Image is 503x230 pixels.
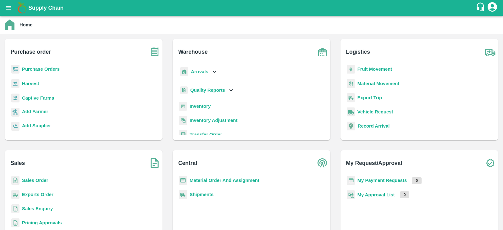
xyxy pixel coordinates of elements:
a: Material Order And Assignment [190,178,259,183]
img: fruit [347,65,355,74]
a: Exports Order [22,192,53,197]
a: Transfer Order [190,132,222,137]
img: whInventory [179,102,187,111]
b: Home [19,22,32,27]
div: Quality Reports [179,84,235,97]
a: Sales Order [22,178,48,183]
a: Material Movement [357,81,400,86]
b: Warehouse [178,47,208,56]
a: Record Arrival [358,123,390,129]
b: Arrivals [191,69,208,74]
img: truck [482,44,498,60]
b: Central [178,159,197,167]
div: customer-support [476,2,487,14]
a: Fruit Movement [357,67,392,72]
img: sales [11,176,19,185]
b: Supply Chain [28,5,64,11]
b: Sales [11,159,25,167]
a: Purchase Orders [22,67,60,72]
img: delivery [347,93,355,102]
a: Pricing Approvals [22,220,62,225]
img: reciept [11,65,19,74]
a: Captive Farms [22,96,54,101]
img: approval [347,190,355,200]
b: Add Farmer [22,109,48,114]
img: sales [11,204,19,213]
img: supplier [11,122,19,131]
a: My Payment Requests [357,178,407,183]
img: purchase [147,44,163,60]
img: whTransfer [179,130,187,139]
img: material [347,79,355,88]
a: Harvest [22,81,39,86]
img: farmer [11,108,19,117]
p: 0 [412,177,422,184]
img: harvest [11,79,19,88]
img: check [482,155,498,171]
img: central [315,155,330,171]
img: harvest [11,93,19,103]
img: soSales [147,155,163,171]
img: home [5,19,14,30]
img: payment [347,176,355,185]
a: Shipments [190,192,213,197]
a: Inventory [190,104,211,109]
a: Sales Enquiry [22,206,53,211]
img: warehouse [315,44,330,60]
a: My Approval List [357,192,395,197]
a: Add Farmer [22,108,48,117]
img: sales [11,218,19,227]
a: Vehicle Request [357,109,393,114]
img: shipments [11,190,19,199]
img: qualityReport [180,86,188,94]
b: Purchase order [11,47,51,56]
b: My Request/Approval [346,159,402,167]
img: recordArrival [347,122,355,130]
b: Add Supplier [22,123,51,128]
b: Logistics [346,47,370,56]
a: Add Supplier [22,122,51,131]
img: vehicle [347,107,355,117]
img: shipments [179,190,187,199]
div: Arrivals [179,65,218,79]
p: 0 [400,191,410,198]
b: Quality Reports [190,88,225,93]
img: inventory [179,116,187,125]
a: Export Trip [357,95,382,100]
a: Inventory Adjustment [190,118,237,123]
img: logo [16,2,28,14]
a: Supply Chain [28,3,476,12]
button: open drawer [1,1,16,15]
div: account of current user [487,1,498,14]
img: whArrival [180,67,188,76]
img: centralMaterial [179,176,187,185]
